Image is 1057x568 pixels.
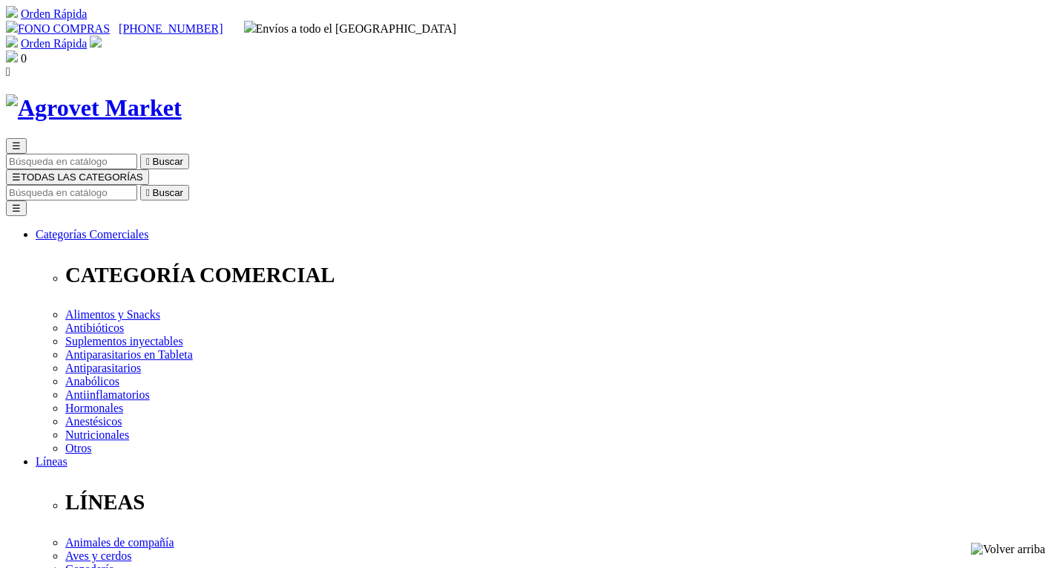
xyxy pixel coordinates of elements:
a: FONO COMPRAS [6,22,110,35]
img: phone.svg [6,21,18,33]
img: Agrovet Market [6,94,182,122]
p: CATEGORÍA COMERCIAL [65,263,1051,287]
img: shopping-cart.svg [6,36,18,48]
button: ☰ [6,138,27,154]
a: Animales de compañía [65,536,174,549]
a: Líneas [36,455,67,468]
button:  Buscar [140,154,189,169]
a: Aves y cerdos [65,549,131,562]
a: Orden Rápida [21,7,87,20]
span: ☰ [12,140,21,151]
span: ☰ [12,172,21,183]
a: Antiparasitarios en Tableta [65,348,193,361]
img: Volver arriba [971,543,1045,556]
span: Buscar [153,156,183,167]
input: Buscar [6,185,137,200]
a: Otros [65,442,92,454]
input: Buscar [6,154,137,169]
a: Categorías Comerciales [36,228,148,241]
a: Acceda a su cuenta de cliente [90,37,102,50]
a: Nutricionales [65,428,129,441]
button:  Buscar [140,185,189,200]
a: Hormonales [65,402,123,414]
a: Antiinflamatorios [65,388,150,401]
span: Buscar [153,187,183,198]
span: Envíos a todo el [GEOGRAPHIC_DATA] [244,22,457,35]
i:  [146,156,150,167]
p: LÍNEAS [65,490,1051,515]
img: shopping-cart.svg [6,6,18,18]
img: shopping-bag.svg [6,50,18,62]
a: Alimentos y Snacks [65,308,160,321]
a: [PHONE_NUMBER] [119,22,223,35]
button: ☰TODAS LAS CATEGORÍAS [6,169,149,185]
i:  [6,65,10,78]
a: Anestésicos [65,415,122,428]
a: Antibióticos [65,321,124,334]
span: 0 [21,52,27,65]
a: Anabólicos [65,375,119,388]
button: ☰ [6,200,27,216]
img: user.svg [90,36,102,48]
img: delivery-truck.svg [244,21,256,33]
a: Suplementos inyectables [65,335,183,347]
a: Antiparasitarios [65,362,141,374]
i:  [146,187,150,198]
a: Orden Rápida [21,37,87,50]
